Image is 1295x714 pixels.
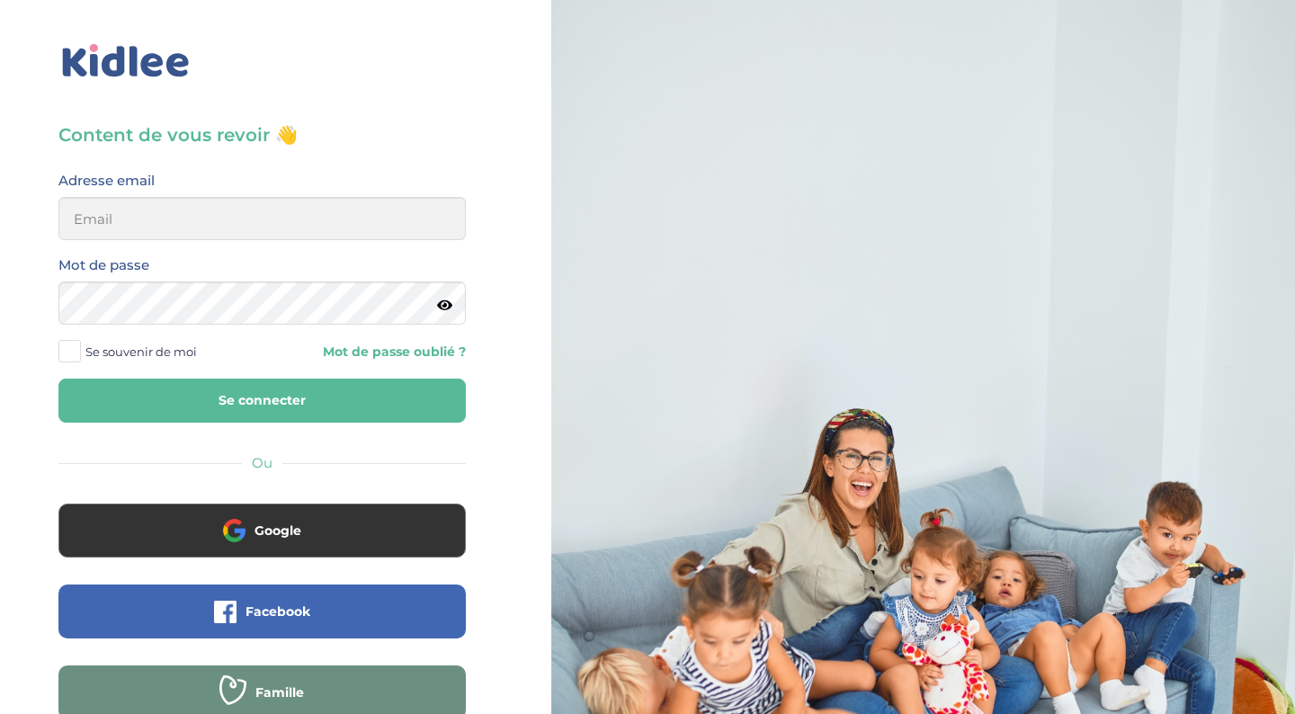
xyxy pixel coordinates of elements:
[58,504,466,558] button: Google
[58,197,466,240] input: Email
[275,344,465,361] a: Mot de passe oublié ?
[252,454,272,471] span: Ou
[58,379,466,423] button: Se connecter
[58,40,193,82] img: logo_kidlee_bleu
[58,585,466,638] button: Facebook
[255,683,304,701] span: Famille
[223,519,246,541] img: google.png
[58,615,466,632] a: Facebook
[58,122,466,147] h3: Content de vous revoir 👋
[58,696,466,713] a: Famille
[85,340,197,363] span: Se souvenir de moi
[58,254,149,277] label: Mot de passe
[246,602,310,620] span: Facebook
[58,534,466,551] a: Google
[255,522,301,540] span: Google
[214,601,237,623] img: facebook.png
[58,169,155,192] label: Adresse email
